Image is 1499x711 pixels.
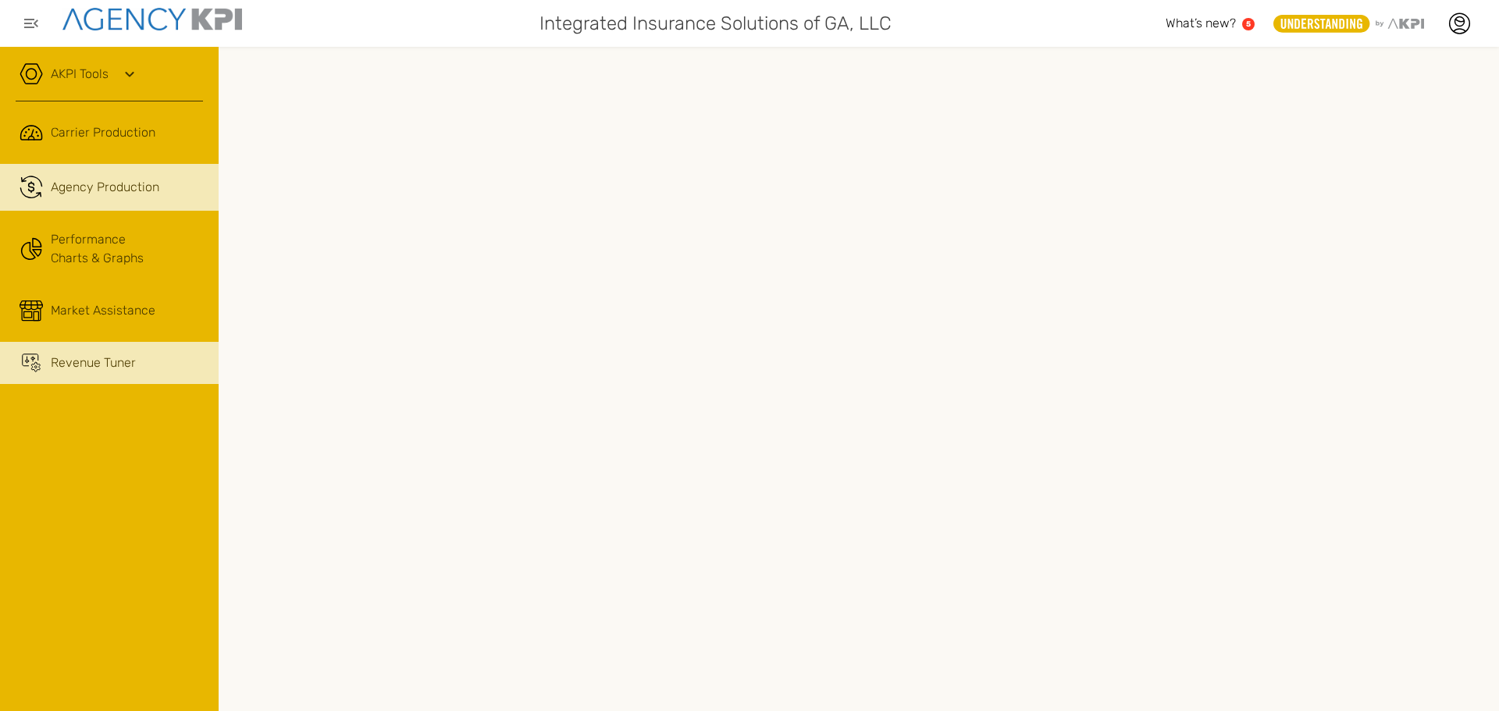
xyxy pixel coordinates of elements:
img: agencykpi-logo-550x69-2d9e3fa8.png [62,8,242,30]
div: Revenue Tuner [51,354,136,372]
a: 5 [1242,18,1255,30]
div: Agency Production [51,178,159,197]
span: Integrated Insurance Solutions of GA, LLC [539,9,892,37]
span: Carrier Production [51,123,155,142]
a: AKPI Tools [51,65,109,84]
span: What’s new? [1166,16,1236,30]
div: Market Assistance [51,301,155,320]
text: 5 [1246,20,1251,28]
